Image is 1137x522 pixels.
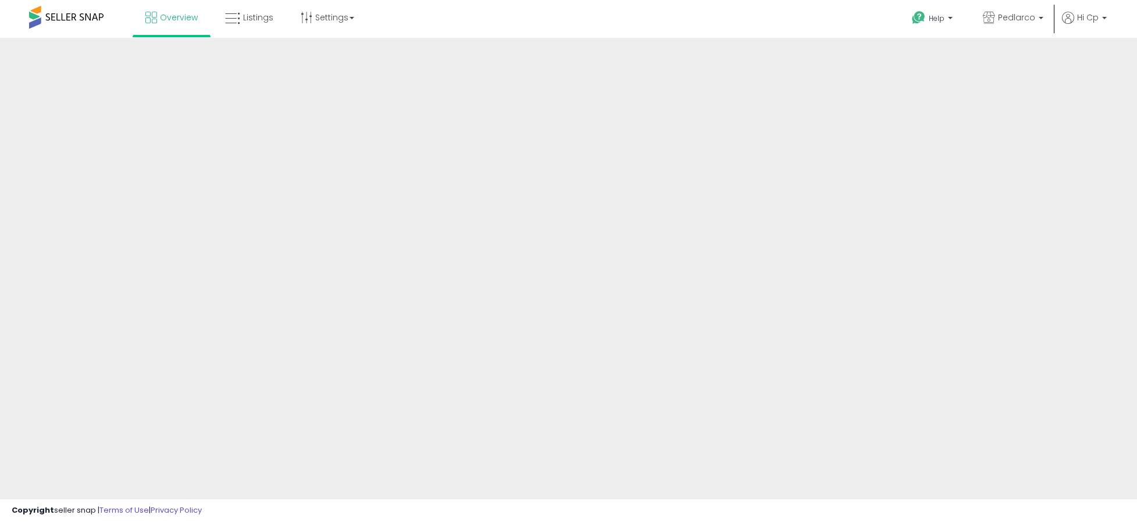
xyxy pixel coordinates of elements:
[151,505,202,516] a: Privacy Policy
[929,13,944,23] span: Help
[12,505,54,516] strong: Copyright
[160,12,198,23] span: Overview
[903,2,964,38] a: Help
[1062,12,1107,38] a: Hi Cp
[911,10,926,25] i: Get Help
[1077,12,1099,23] span: Hi Cp
[243,12,273,23] span: Listings
[99,505,149,516] a: Terms of Use
[12,505,202,516] div: seller snap | |
[998,12,1035,23] span: Pedlarco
